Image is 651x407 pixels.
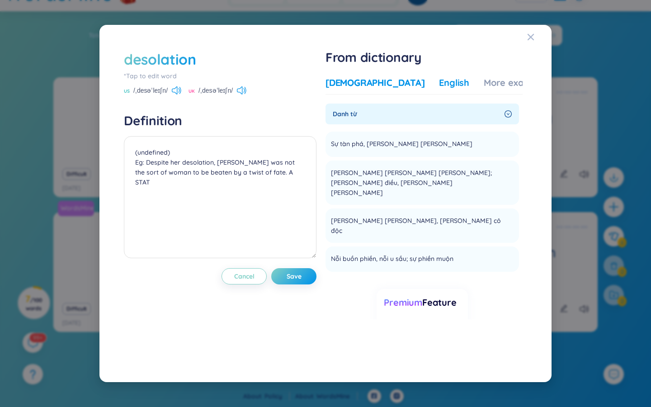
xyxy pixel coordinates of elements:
div: More examples [484,76,549,89]
span: /ˌdesəˈleɪʃn/ [198,85,233,95]
span: /ˌdesəˈleɪʃn/ [133,85,168,95]
div: desolation [124,49,196,69]
span: Danh từ [333,109,501,119]
span: Cancel [234,272,255,281]
h1: From dictionary [325,49,523,66]
span: Save [287,272,302,281]
textarea: (undefined) Eg: Despite her desolation, [PERSON_NAME] was not the sort of woman to be beaten by a... [124,136,316,258]
div: [DEMOGRAPHIC_DATA] [325,76,425,89]
span: Nỗi buồn phiền, nỗi u sầu; sự phiền muộn [331,254,453,265]
span: [PERSON_NAME] [PERSON_NAME] [PERSON_NAME]; [PERSON_NAME] điều, [PERSON_NAME] [PERSON_NAME] [331,168,502,198]
span: UK [189,88,195,95]
h4: Definition [124,113,316,129]
div: *Tap to edit word [124,71,316,81]
span: [PERSON_NAME] [PERSON_NAME], [PERSON_NAME] cô độc [331,216,502,236]
span: Sự tàn phá, [PERSON_NAME] [PERSON_NAME] [331,139,472,150]
div: English [439,76,469,89]
div: Feature [384,296,460,309]
span: US [124,88,130,95]
button: Close [527,25,552,49]
span: right-circle [505,110,512,118]
span: Premium [384,297,422,308]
